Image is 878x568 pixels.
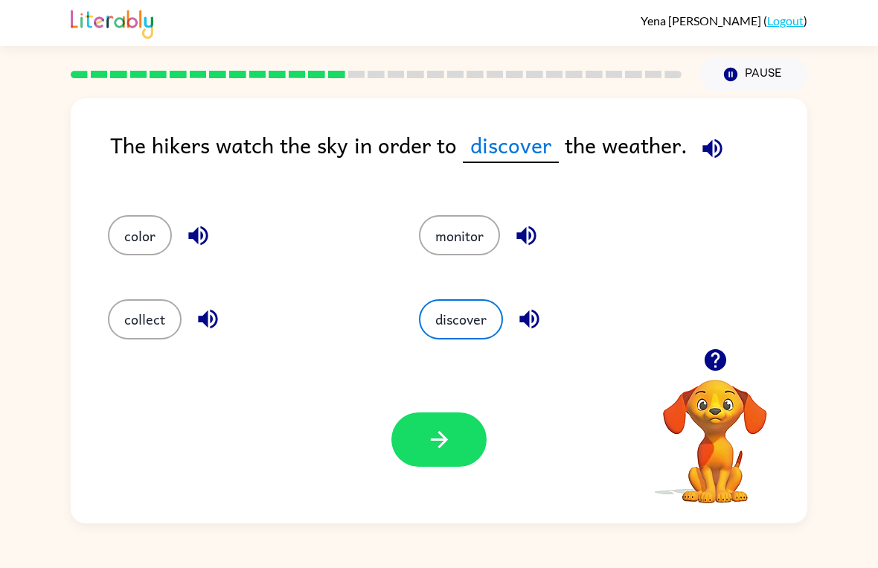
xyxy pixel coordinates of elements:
[641,357,789,505] video: Your browser must support playing .mp4 files to use Literably. Please try using another browser.
[108,215,172,255] button: color
[71,6,153,39] img: Literably
[767,13,804,28] a: Logout
[699,57,807,92] button: Pause
[108,299,182,339] button: collect
[110,128,807,185] div: The hikers watch the sky in order to the weather.
[641,13,763,28] span: Yena [PERSON_NAME]
[419,215,500,255] button: monitor
[419,299,503,339] button: discover
[463,128,559,163] span: discover
[641,13,807,28] div: ( )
